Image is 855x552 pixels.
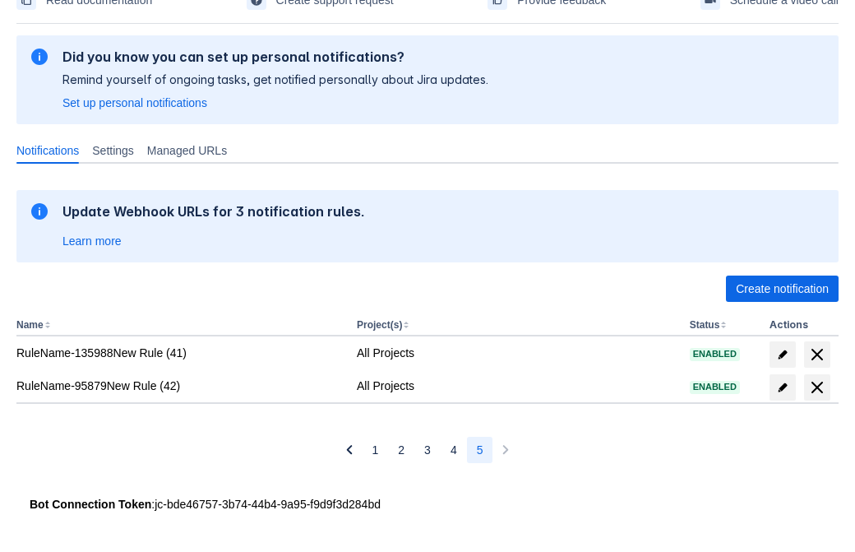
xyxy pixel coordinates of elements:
span: Notifications [16,142,79,159]
span: 1 [372,437,379,463]
span: 4 [451,437,457,463]
span: Settings [92,142,134,159]
span: 5 [477,437,483,463]
a: Learn more [62,233,122,249]
nav: Pagination [336,437,520,463]
button: Status [690,319,720,331]
span: Enabled [690,383,740,392]
div: RuleName-135988New Rule (41) [16,345,344,361]
span: delete [807,378,827,397]
a: Set up personal notifications [62,95,207,111]
div: All Projects [357,378,677,394]
button: Page 5 [467,437,493,463]
span: 3 [424,437,431,463]
span: information [30,47,49,67]
button: Project(s) [357,319,402,331]
span: edit [776,381,789,394]
span: edit [776,348,789,361]
span: delete [807,345,827,364]
th: Actions [763,315,839,336]
div: All Projects [357,345,677,361]
button: Create notification [726,276,839,302]
strong: Bot Connection Token [30,498,151,511]
span: 2 [398,437,404,463]
p: Remind yourself of ongoing tasks, get notified personally about Jira updates. [62,72,488,88]
div: RuleName-95879New Rule (42) [16,378,344,394]
button: Name [16,319,44,331]
h2: Did you know you can set up personal notifications? [62,49,488,65]
button: Page 2 [388,437,414,463]
span: Create notification [736,276,829,302]
span: Managed URLs [147,142,227,159]
div: : jc-bde46757-3b74-44b4-9a95-f9d9f3d284bd [30,496,825,513]
button: Next [492,437,519,463]
span: Enabled [690,350,740,359]
button: Page 1 [363,437,389,463]
span: information [30,202,49,221]
button: Page 4 [441,437,467,463]
button: Previous [336,437,363,463]
h2: Update Webhook URLs for 3 notification rules. [62,203,365,220]
button: Page 3 [414,437,441,463]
